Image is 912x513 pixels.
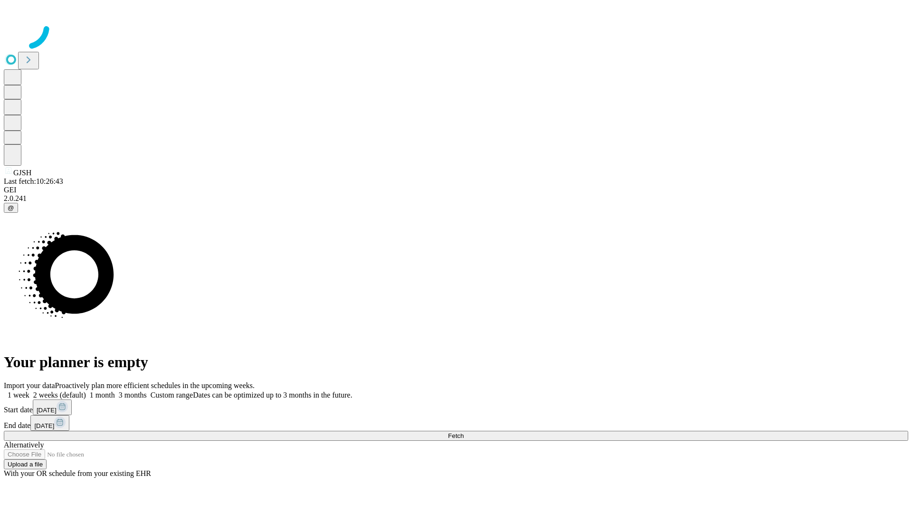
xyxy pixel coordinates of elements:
[4,381,55,389] span: Import your data
[13,169,31,177] span: GJSH
[37,407,57,414] span: [DATE]
[55,381,255,389] span: Proactively plan more efficient schedules in the upcoming weeks.
[33,391,86,399] span: 2 weeks (default)
[33,399,72,415] button: [DATE]
[4,194,908,203] div: 2.0.241
[151,391,193,399] span: Custom range
[8,391,29,399] span: 1 week
[34,422,54,429] span: [DATE]
[30,415,69,431] button: [DATE]
[4,431,908,441] button: Fetch
[4,203,18,213] button: @
[4,469,151,477] span: With your OR schedule from your existing EHR
[8,204,14,211] span: @
[119,391,147,399] span: 3 months
[4,399,908,415] div: Start date
[4,186,908,194] div: GEI
[4,459,47,469] button: Upload a file
[448,432,464,439] span: Fetch
[4,353,908,371] h1: Your planner is empty
[4,441,44,449] span: Alternatively
[193,391,352,399] span: Dates can be optimized up to 3 months in the future.
[4,177,63,185] span: Last fetch: 10:26:43
[90,391,115,399] span: 1 month
[4,415,908,431] div: End date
